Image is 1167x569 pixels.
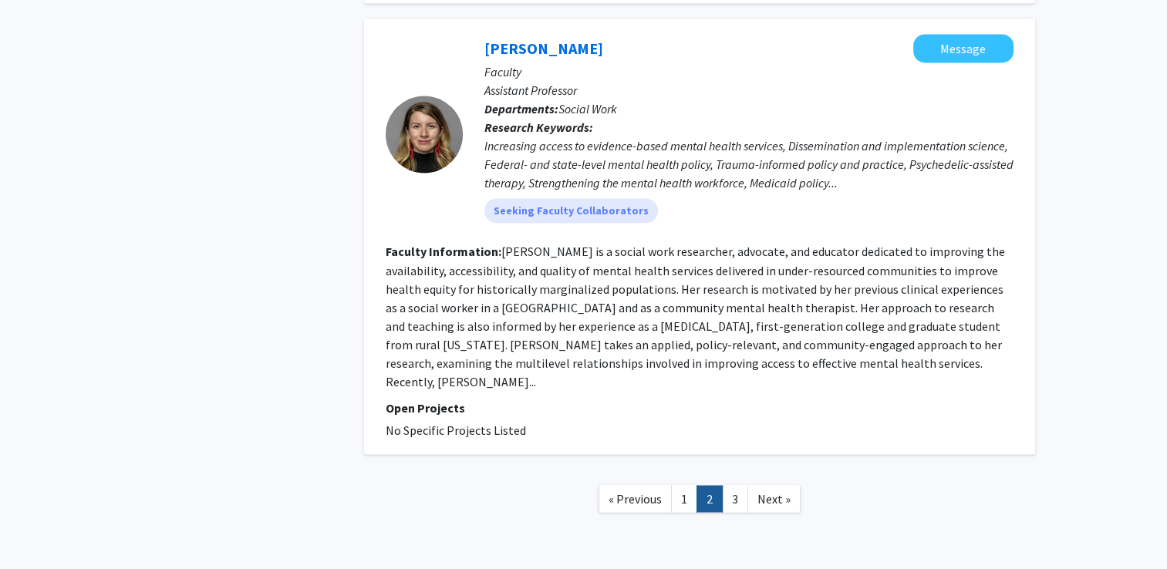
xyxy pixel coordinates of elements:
[484,120,593,135] b: Research Keywords:
[722,485,748,512] a: 3
[757,490,791,506] span: Next »
[484,198,658,223] mat-chip: Seeking Faculty Collaborators
[386,244,1005,389] fg-read-more: [PERSON_NAME] is a social work researcher, advocate, and educator dedicated to improving the avai...
[558,101,617,116] span: Social Work
[609,490,662,506] span: « Previous
[484,39,603,58] a: [PERSON_NAME]
[484,62,1014,81] p: Faculty
[386,398,1014,416] p: Open Projects
[386,422,526,437] span: No Specific Projects Listed
[484,81,1014,99] p: Assistant Professor
[599,485,672,512] a: Previous
[913,34,1014,62] button: Message Dani Adams
[364,470,1035,532] nav: Page navigation
[12,500,66,557] iframe: Chat
[484,101,558,116] b: Departments:
[671,485,697,512] a: 1
[747,485,801,512] a: Next
[484,136,1014,192] div: Increasing access to evidence-based mental health services, Dissemination and implementation scie...
[696,485,723,512] a: 2
[386,244,501,259] b: Faculty Information:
